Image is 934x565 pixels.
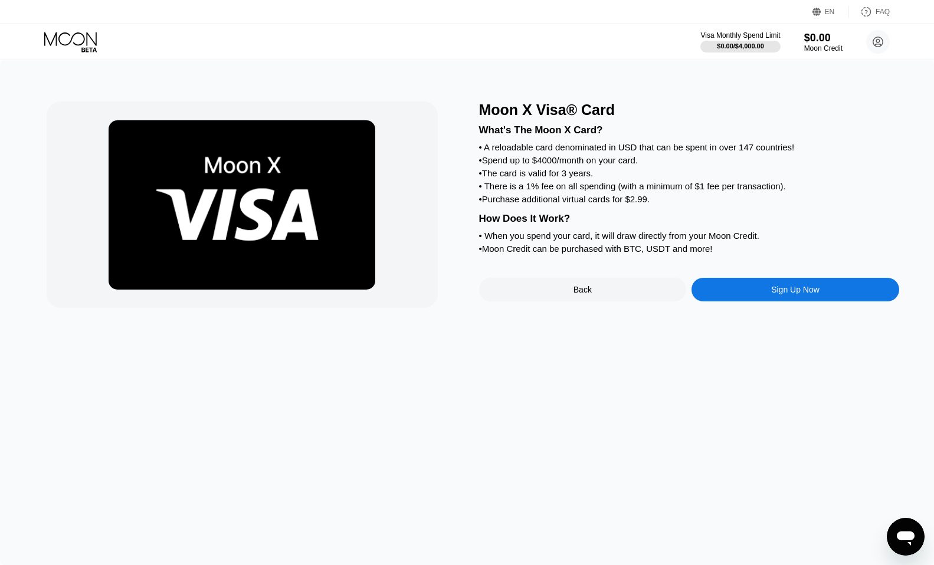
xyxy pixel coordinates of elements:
[479,231,899,241] div: • When you spend your card, it will draw directly from your Moon Credit.
[771,285,820,294] div: Sign Up Now
[804,32,843,44] div: $0.00
[479,244,899,254] div: • Moon Credit can be purchased with BTC, USDT and more!
[479,155,899,165] div: • Spend up to $4000/month on your card.
[876,8,890,16] div: FAQ
[479,168,899,178] div: • The card is valid for 3 years.
[700,31,780,40] div: Visa Monthly Spend Limit
[479,142,899,152] div: • A reloadable card denominated in USD that can be spent in over 147 countries!
[717,42,764,50] div: $0.00 / $4,000.00
[692,278,899,301] div: Sign Up Now
[812,6,848,18] div: EN
[479,181,899,191] div: • There is a 1% fee on all spending (with a minimum of $1 fee per transaction).
[804,32,843,52] div: $0.00Moon Credit
[887,518,925,556] iframe: Button to launch messaging window
[804,44,843,52] div: Moon Credit
[479,101,899,119] div: Moon X Visa® Card
[479,278,687,301] div: Back
[479,213,899,225] div: How Does It Work?
[700,31,780,52] div: Visa Monthly Spend Limit$0.00/$4,000.00
[825,8,835,16] div: EN
[479,194,899,204] div: • Purchase additional virtual cards for $2.99.
[848,6,890,18] div: FAQ
[479,124,899,136] div: What's The Moon X Card?
[573,285,592,294] div: Back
